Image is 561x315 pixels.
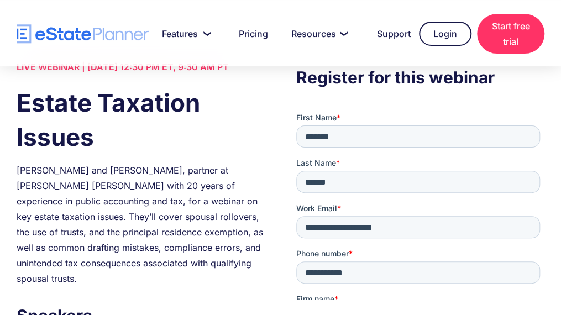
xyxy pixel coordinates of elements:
a: Start free trial [477,14,544,54]
a: Login [419,22,471,46]
a: Pricing [226,23,272,45]
iframe: Form 0 [296,112,544,300]
a: Features [149,23,220,45]
div: [PERSON_NAME] and [PERSON_NAME], partner at [PERSON_NAME] [PERSON_NAME] with 20 years of experien... [17,162,265,286]
div: LIVE WEBINAR | [DATE] 12:30 PM ET, 9:30 AM PT [17,59,265,75]
a: Resources [278,23,358,45]
h3: Register for this webinar [296,65,544,90]
h1: Estate Taxation Issues [17,86,265,154]
a: Support [364,23,413,45]
a: home [17,24,149,44]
